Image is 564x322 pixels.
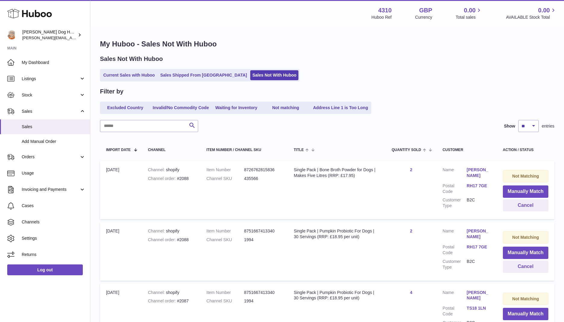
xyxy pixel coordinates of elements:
a: 0.00 AVAILABLE Stock Total [506,6,557,20]
button: Manually Match [503,308,548,320]
button: Manually Match [503,247,548,259]
button: Manually Match [503,185,548,198]
label: Show [504,123,515,129]
dt: Item Number [207,167,244,173]
strong: Not Matching [512,174,539,178]
div: Channel [148,148,194,152]
dd: B2C [467,259,491,270]
a: Waiting for Inventory [212,103,260,113]
span: Quantity Sold [392,148,421,152]
dt: Name [443,290,467,303]
img: toby@hackneydoghouse.com [7,30,16,39]
span: Listings [22,76,79,82]
span: Total sales [456,14,482,20]
dt: Item Number [207,290,244,295]
dt: Postal Code [443,244,467,256]
strong: Channel order [148,176,177,181]
h1: My Huboo - Sales Not With Huboo [100,39,554,49]
a: [PERSON_NAME] [467,167,491,178]
a: [PERSON_NAME] [467,228,491,240]
span: My Dashboard [22,60,86,65]
strong: Not Matching [512,235,539,240]
span: Settings [22,235,86,241]
a: [PERSON_NAME] [467,290,491,301]
a: 2 [410,229,412,233]
span: Invoicing and Payments [22,187,79,192]
dt: Item Number [207,228,244,234]
button: Cancel [503,260,548,273]
strong: Channel order [148,237,177,242]
div: #2087 [148,298,194,304]
span: Orders [22,154,79,160]
div: shopify [148,228,194,234]
dt: Postal Code [443,183,467,194]
dd: 8751667413340 [244,290,282,295]
div: Single Pack | Bone Broth Powder for Dogs | Makes Five Litres (RRP: £17.95) [294,167,380,178]
span: Returns [22,252,86,257]
dd: 1994 [244,298,282,304]
div: shopify [148,290,194,295]
span: Usage [22,170,86,176]
a: Excluded Country [101,103,149,113]
a: Log out [7,264,83,275]
dd: B2C [467,197,491,209]
strong: Channel [148,167,166,172]
dt: Name [443,228,467,241]
span: Cases [22,203,86,209]
td: [DATE] [100,161,142,219]
h2: Sales Not With Huboo [100,55,163,63]
span: Add Manual Order [22,139,86,144]
span: [PERSON_NAME][EMAIL_ADDRESS][DOMAIN_NAME] [22,35,121,40]
div: Single Pack | Pumpkin Probiotic For Dogs | 30 Servings (RRP: £18.95 per unit) [294,290,380,301]
strong: Channel [148,290,166,295]
dt: Name [443,167,467,180]
strong: Channel order [148,298,177,303]
div: Action / Status [503,148,548,152]
a: RH17 7GE [467,244,491,250]
dt: Customer Type [443,259,467,270]
span: AVAILABLE Stock Total [506,14,557,20]
span: 0.00 [538,6,550,14]
a: TS18 1LN [467,305,491,311]
a: 4 [410,290,412,295]
div: Item Number / Channel SKU [207,148,282,152]
a: Sales Shipped From [GEOGRAPHIC_DATA] [158,70,249,80]
span: 0.00 [464,6,476,14]
h2: Filter by [100,87,123,96]
a: Current Sales with Huboo [101,70,157,80]
dt: Channel SKU [207,237,244,243]
div: #2088 [148,176,194,182]
div: shopify [148,167,194,173]
dd: 435566 [244,176,282,182]
dd: 1994 [244,237,282,243]
strong: Channel [148,229,166,233]
a: Address Line 1 is Too Long [311,103,370,113]
div: #2088 [148,237,194,243]
a: 0.00 Total sales [456,6,482,20]
span: entries [542,123,554,129]
dt: Customer Type [443,197,467,209]
div: [PERSON_NAME] Dog House [22,29,76,41]
div: Single Pack | Pumpkin Probiotic For Dogs | 30 Servings (RRP: £18.95 per unit) [294,228,380,240]
a: RH17 7GE [467,183,491,189]
span: Stock [22,92,79,98]
a: Not matching [262,103,310,113]
span: Channels [22,219,86,225]
div: Currency [415,14,432,20]
a: Invalid/No Commodity Code [151,103,211,113]
button: Cancel [503,199,548,212]
span: Sales [22,109,79,114]
a: 2 [410,167,412,172]
dt: Channel SKU [207,298,244,304]
dd: 8726762815836 [244,167,282,173]
div: Huboo Ref [372,14,392,20]
dd: 8751667413340 [244,228,282,234]
dt: Channel SKU [207,176,244,182]
td: [DATE] [100,222,142,280]
a: Sales Not With Huboo [250,70,298,80]
strong: Not Matching [512,296,539,301]
dt: Postal Code [443,305,467,317]
span: Sales [22,124,86,130]
strong: 4310 [378,6,392,14]
span: Title [294,148,304,152]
